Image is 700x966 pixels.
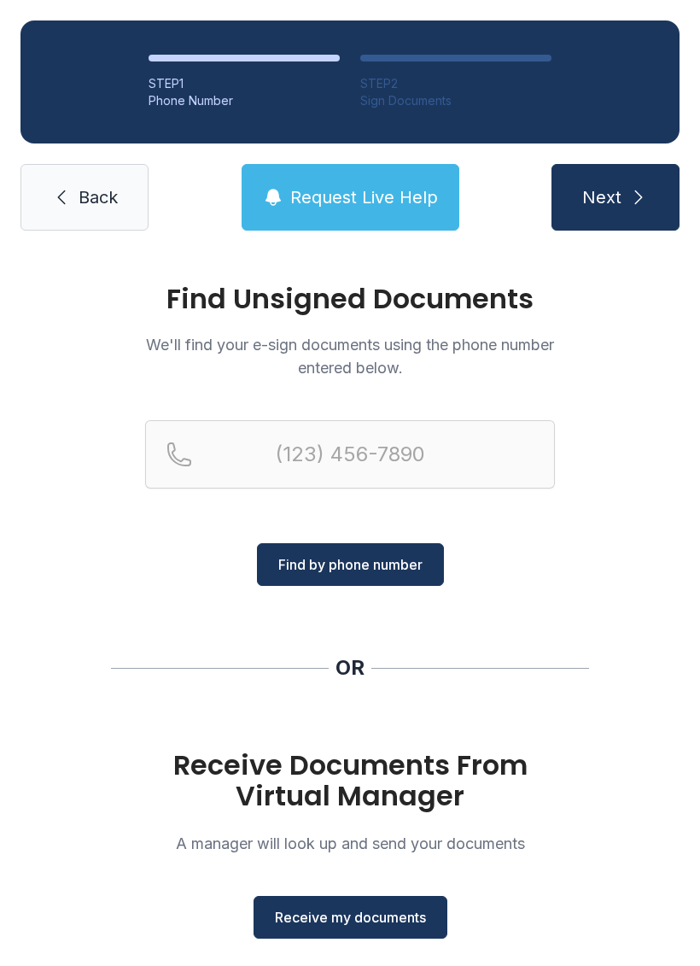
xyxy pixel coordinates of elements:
[275,907,426,928] span: Receive my documents
[145,333,555,379] p: We'll find your e-sign documents using the phone number entered below.
[360,75,551,92] div: STEP 2
[79,185,118,209] span: Back
[145,285,555,313] h1: Find Unsigned Documents
[335,654,365,682] div: OR
[582,185,621,209] span: Next
[278,554,423,575] span: Find by phone number
[145,750,555,811] h1: Receive Documents From Virtual Manager
[149,75,340,92] div: STEP 1
[360,92,551,109] div: Sign Documents
[145,832,555,855] p: A manager will look up and send your documents
[145,420,555,489] input: Reservation phone number
[149,92,340,109] div: Phone Number
[290,185,438,209] span: Request Live Help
